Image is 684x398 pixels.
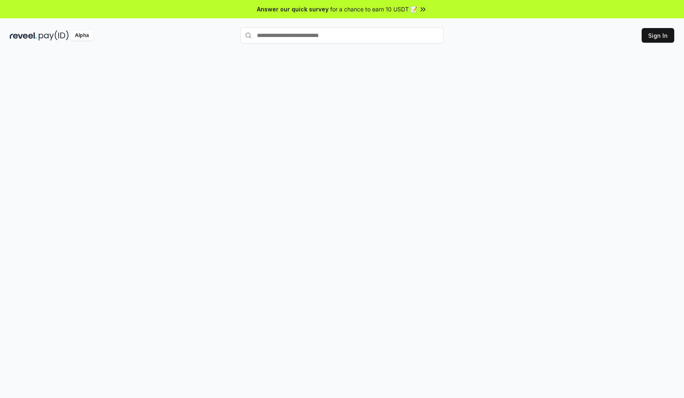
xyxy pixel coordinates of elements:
[10,30,37,41] img: reveel_dark
[39,30,69,41] img: pay_id
[330,5,417,13] span: for a chance to earn 10 USDT 📝
[70,30,93,41] div: Alpha
[642,28,674,43] button: Sign In
[257,5,329,13] span: Answer our quick survey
